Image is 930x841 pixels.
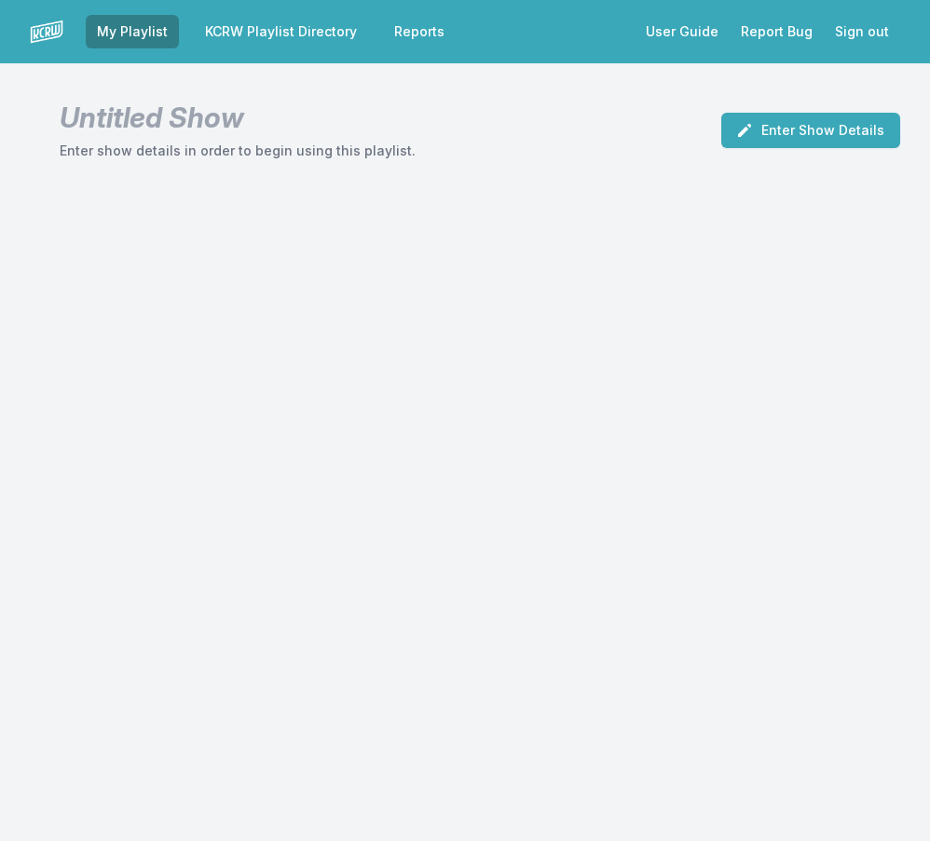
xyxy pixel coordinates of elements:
h1: Untitled Show [60,101,416,134]
button: Sign out [824,15,900,48]
a: User Guide [635,15,730,48]
a: Reports [383,15,456,48]
button: Enter Show Details [721,113,900,148]
a: KCRW Playlist Directory [194,15,368,48]
a: My Playlist [86,15,179,48]
a: Report Bug [730,15,824,48]
p: Enter show details in order to begin using this playlist. [60,142,416,160]
img: logo-white-87cec1fa9cbef997252546196dc51331.png [30,15,63,48]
